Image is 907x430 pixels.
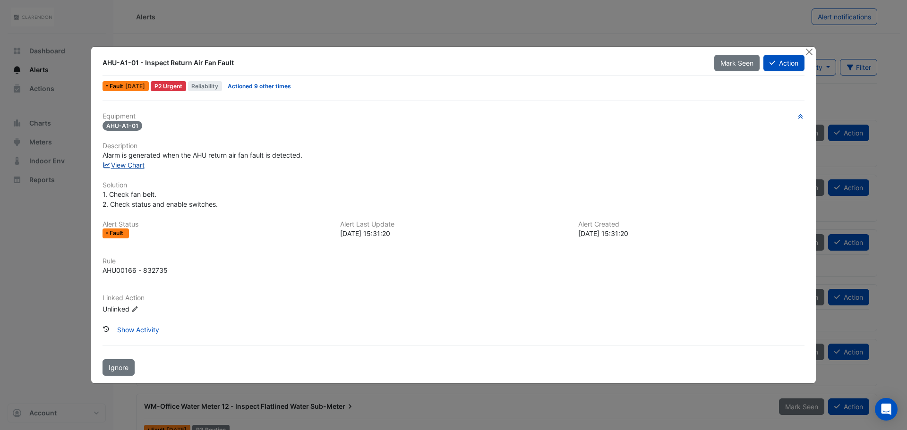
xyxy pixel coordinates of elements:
h6: Alert Created [578,220,804,228]
h6: Solution [103,181,804,189]
div: [DATE] 15:31:20 [340,228,566,238]
span: 1. Check fan belt. 2. Check status and enable switches. [103,190,218,208]
h6: Linked Action [103,294,804,302]
div: [DATE] 15:31:20 [578,228,804,238]
span: Ignore [109,363,128,371]
button: Action [763,55,804,71]
span: Reliability [188,81,222,91]
h6: Alert Status [103,220,329,228]
span: Alarm is generated when the AHU return air fan fault is detected. [103,151,302,159]
h6: Equipment [103,112,804,120]
button: Close [804,47,814,57]
h6: Alert Last Update [340,220,566,228]
button: Mark Seen [714,55,760,71]
div: AHU-A1-01 - Inspect Return Air Fan Fault [103,58,703,67]
button: Show Activity [111,321,165,338]
a: View Chart [103,161,145,169]
span: AHU-A1-01 [103,121,142,131]
span: Fault [110,230,125,236]
button: Ignore [103,359,135,376]
span: Mark Seen [720,59,753,67]
div: Unlinked [103,304,216,313]
h6: Rule [103,257,804,265]
h6: Description [103,142,804,150]
fa-icon: Edit Linked Action [131,305,138,312]
a: Actioned 9 other times [228,83,291,90]
div: AHU00166 - 832735 [103,265,168,275]
span: Fault [110,84,125,89]
div: Open Intercom Messenger [875,398,898,421]
span: Fri 15-Aug-2025 15:31 IST [125,83,145,90]
div: P2 Urgent [151,81,186,91]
